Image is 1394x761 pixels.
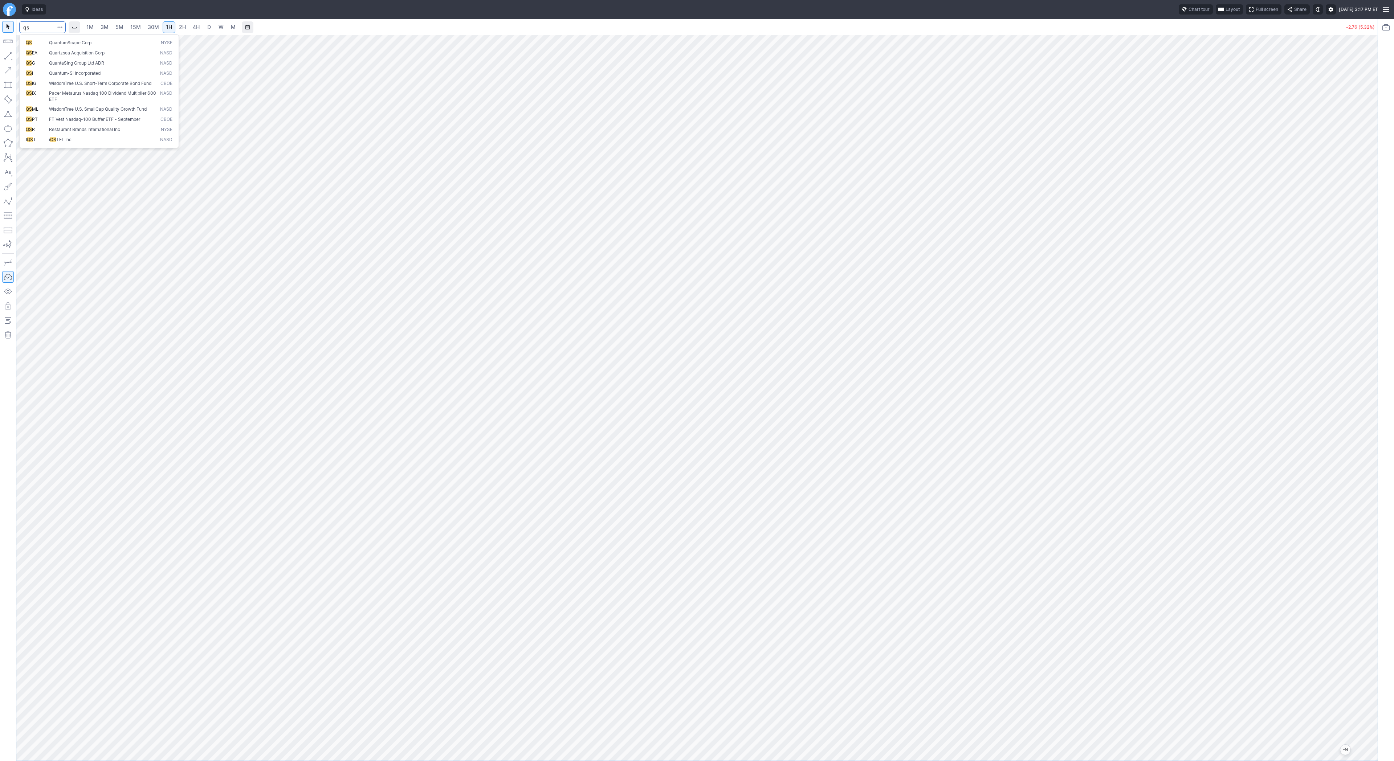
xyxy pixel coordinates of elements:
button: Arrow [2,65,14,76]
span: QS [26,70,32,76]
span: NASD [160,137,172,143]
span: 5M [115,24,123,30]
span: IX [32,90,36,96]
span: Share [1294,6,1307,13]
span: 15M [130,24,141,30]
button: Measure [2,36,14,47]
a: 1H [163,21,175,33]
span: EA [32,50,37,56]
button: Full screen [1246,4,1281,15]
span: NASD [160,50,172,56]
span: 1H [166,24,172,30]
span: CBOE [160,116,172,123]
span: Layout [1226,6,1240,13]
span: QS [26,127,32,132]
button: Polygon [2,137,14,149]
span: 3M [101,24,109,30]
a: 1M [83,21,97,33]
p: -2.76 (5.32%) [1346,25,1375,29]
button: Chart tour [1179,4,1213,15]
a: 2H [176,21,189,33]
a: 15M [127,21,144,33]
button: Anchored VWAP [2,239,14,250]
span: NASD [160,60,172,66]
a: D [203,21,215,33]
span: QuantaSing Group Ltd ADR [49,60,104,66]
span: 2H [179,24,186,30]
button: Elliott waves [2,195,14,207]
span: G [32,60,35,66]
a: 30M [144,21,162,33]
button: Add note [2,315,14,326]
span: WisdomTree U.S. Short-Term Corporate Bond Fund [49,81,151,86]
span: PT [32,116,38,122]
span: ML [32,106,38,112]
a: 5M [112,21,127,33]
button: Ellipse [2,123,14,134]
span: NASD [160,70,172,77]
button: Brush [2,181,14,192]
span: 30M [148,24,159,30]
span: W [219,24,224,30]
span: TEL Inc [56,137,72,142]
a: Finviz.com [3,3,16,16]
button: Rotated rectangle [2,94,14,105]
button: Hide drawings [2,286,14,297]
span: M [231,24,236,30]
button: Line [2,50,14,62]
span: QS [27,137,33,142]
span: Restaurant Brands International Inc [49,127,120,132]
button: Settings [1326,4,1336,15]
button: Drawing mode: Single [2,257,14,268]
a: 3M [97,21,112,33]
input: Search [19,21,66,33]
button: Text [2,166,14,178]
button: Ideas [22,4,46,15]
button: Rectangle [2,79,14,91]
span: T [33,137,36,142]
button: XABCD [2,152,14,163]
button: Jump to the most recent bar [1340,745,1350,755]
button: Drawings Autosave: On [2,271,14,283]
button: Portfolio watchlist [1380,21,1392,33]
a: 4H [189,21,203,33]
span: NYSE [161,40,172,46]
span: I [32,70,33,76]
button: Remove all autosaved drawings [2,329,14,341]
span: 4H [193,24,200,30]
span: IG [32,81,36,86]
button: Share [1284,4,1310,15]
span: CBOE [160,81,172,87]
span: I [26,137,27,142]
span: NASD [160,106,172,112]
button: Mouse [2,21,14,33]
span: NASD [160,90,172,102]
span: QuantumScape Corp [49,40,91,45]
button: Range [242,21,253,33]
span: 1M [86,24,94,30]
span: QS [26,60,32,66]
span: Pacer Metaurus Nasdaq 100 Dividend Multiplier 600 ETF [49,90,156,102]
span: D [207,24,211,30]
span: QS [26,116,32,122]
span: [DATE] 3:17 PM ET [1339,6,1378,13]
span: QS [26,81,32,86]
button: Interval [69,21,80,33]
button: Search [55,21,65,33]
a: W [215,21,227,33]
span: QS [26,90,32,96]
a: M [227,21,239,33]
span: QS [26,50,32,56]
span: QS [50,137,56,142]
span: Chart tour [1189,6,1210,13]
span: QS [26,40,32,45]
span: Full screen [1256,6,1278,13]
button: Position [2,224,14,236]
span: Ideas [32,6,43,13]
button: Triangle [2,108,14,120]
span: QS [26,106,32,112]
span: NYSE [161,127,172,133]
button: Toggle dark mode [1313,4,1323,15]
span: i [49,137,50,142]
span: Quantum-Si Incorporated [49,70,101,76]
